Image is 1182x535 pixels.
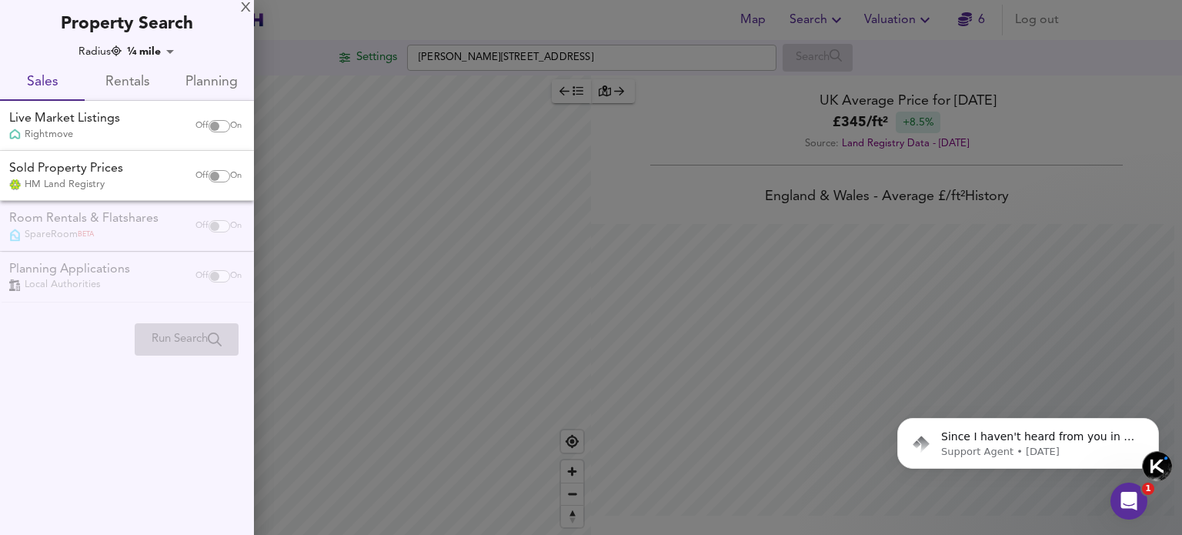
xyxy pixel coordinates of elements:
span: Planning [179,71,245,95]
span: 1 [1142,483,1154,495]
span: On [230,120,242,132]
iframe: Intercom notifications message [874,386,1182,493]
div: X [241,3,251,14]
span: Sales [9,71,75,95]
span: Rentals [94,71,160,95]
div: Sold Property Prices [9,160,123,178]
div: Please enable at least one data source to run a search [135,323,239,356]
div: HM Land Registry [9,178,123,192]
div: Live Market Listings [9,110,120,128]
span: Off [195,170,209,182]
iframe: Intercom live chat [1110,483,1147,520]
div: Rightmove [9,128,120,142]
div: ¼ mile [122,44,179,59]
div: Radius [78,44,122,59]
span: On [230,170,242,182]
span: Off [195,120,209,132]
img: Land Registry [9,179,21,190]
img: Rightmove [9,129,21,142]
